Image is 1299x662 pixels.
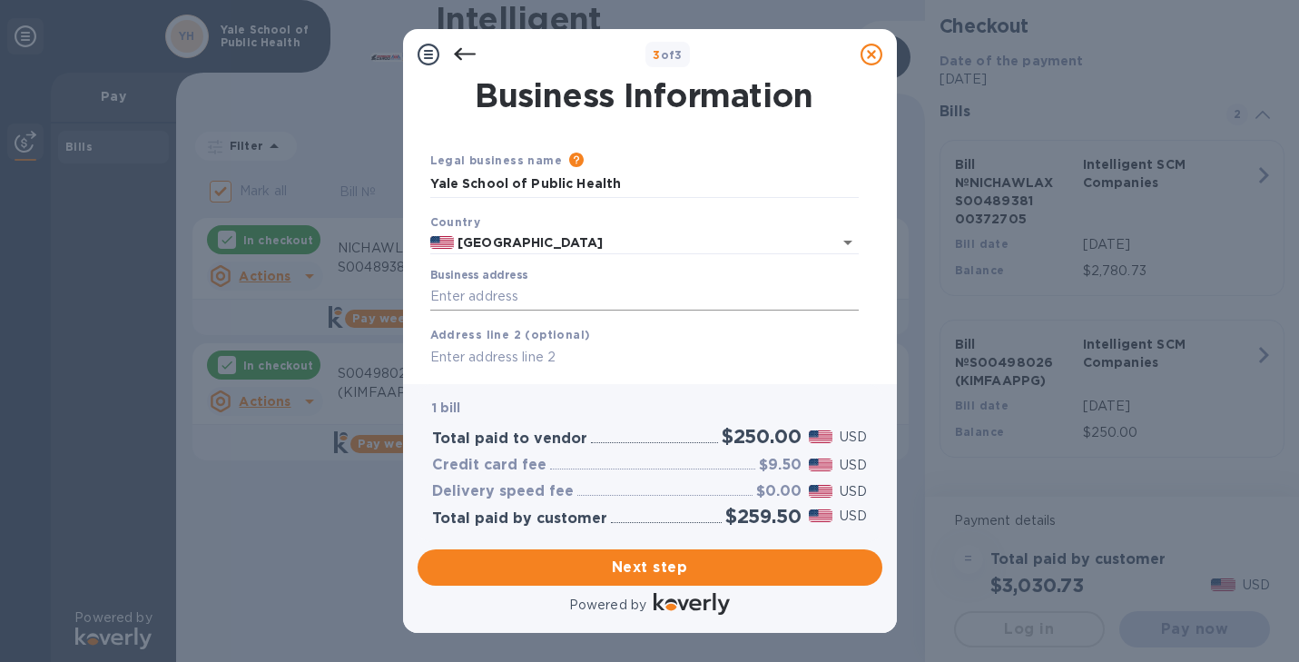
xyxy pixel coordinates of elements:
img: USD [809,509,833,522]
input: Enter address line 2 [430,344,859,371]
span: Next step [432,557,868,578]
input: Enter legal business name [430,171,859,198]
img: Logo [654,593,730,615]
h3: $0.00 [756,483,802,500]
button: Next step [418,549,882,586]
b: Country [430,215,481,229]
img: USD [809,485,833,498]
b: 1 bill [432,400,461,415]
p: Powered by [569,596,646,615]
p: USD [840,507,867,526]
h3: Credit card fee [432,457,546,474]
p: USD [840,482,867,501]
input: Enter address [430,283,859,311]
b: Legal business name [430,153,563,167]
b: Address line 2 (optional) [430,328,591,341]
h3: Total paid to vendor [432,430,587,448]
img: USD [809,430,833,443]
p: USD [840,428,867,447]
h3: Total paid by customer [432,510,607,528]
img: US [430,236,455,249]
h2: $250.00 [722,425,802,448]
p: USD [840,456,867,475]
input: Select country [454,232,807,254]
b: of 3 [653,48,683,62]
h1: Business Information [427,76,862,114]
h2: $259.50 [725,505,802,528]
h3: Delivery speed fee [432,483,574,500]
label: Business address [430,271,527,282]
img: USD [809,459,833,471]
button: Open [835,230,861,255]
h3: $9.50 [759,457,802,474]
span: 3 [653,48,660,62]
